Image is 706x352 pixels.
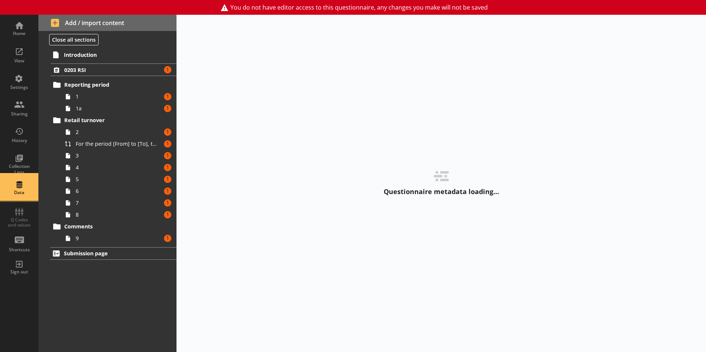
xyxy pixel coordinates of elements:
[76,176,158,183] span: 5
[76,152,158,159] span: 3
[51,221,176,232] a: Comments
[62,162,176,173] a: 41
[38,63,176,244] li: 0203 RSI1Reporting period111a1Retail turnover21For the period [From] to [To], the value of the to...
[62,197,176,209] a: 71
[62,138,176,150] a: For the period [From] to [To], the value of the total retail turnover was [Total retail turnover]...
[49,34,99,45] button: Close all sections
[76,164,158,171] span: 4
[6,247,32,253] div: Shortcuts
[76,235,158,242] span: 9
[76,105,158,112] span: 1a
[64,250,155,257] span: Submission page
[62,126,176,138] a: 21
[76,211,158,218] span: 8
[64,223,155,230] span: Comments
[62,103,176,114] a: 1a1
[38,15,176,31] button: Add / import content
[6,190,32,196] div: Data
[6,58,32,64] div: View
[6,31,32,37] div: Home
[6,84,32,90] div: Settings
[54,79,176,114] li: Reporting period111a1
[62,150,176,162] a: 31
[50,247,176,260] a: Submission page
[6,269,32,275] div: Sign out
[76,128,158,135] span: 2
[76,140,158,147] span: For the period [From] to [To], the value of the total retail turnover was [Total retail turnover]...
[62,232,176,244] a: 91
[51,79,176,91] a: Reporting period
[54,221,176,244] li: Comments91
[76,93,158,100] span: 1
[62,173,176,185] a: 51
[64,66,155,73] span: 0203 RSI
[6,163,32,175] div: Collection Lists
[64,51,155,58] span: Introduction
[62,209,176,221] a: 81
[51,63,176,76] a: 0203 RSI1
[6,138,32,144] div: History
[51,114,176,126] a: Retail turnover
[50,49,176,61] a: Introduction
[76,199,158,206] span: 7
[54,114,176,221] li: Retail turnover21For the period [From] to [To], the value of the total retail turnover was [Total...
[76,187,158,194] span: 6
[384,187,499,196] p: Questionnaire metadata loading…
[64,81,155,88] span: Reporting period
[64,117,155,124] span: Retail turnover
[62,91,176,103] a: 11
[51,19,164,27] span: Add / import content
[62,185,176,197] a: 61
[6,111,32,117] div: Sharing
